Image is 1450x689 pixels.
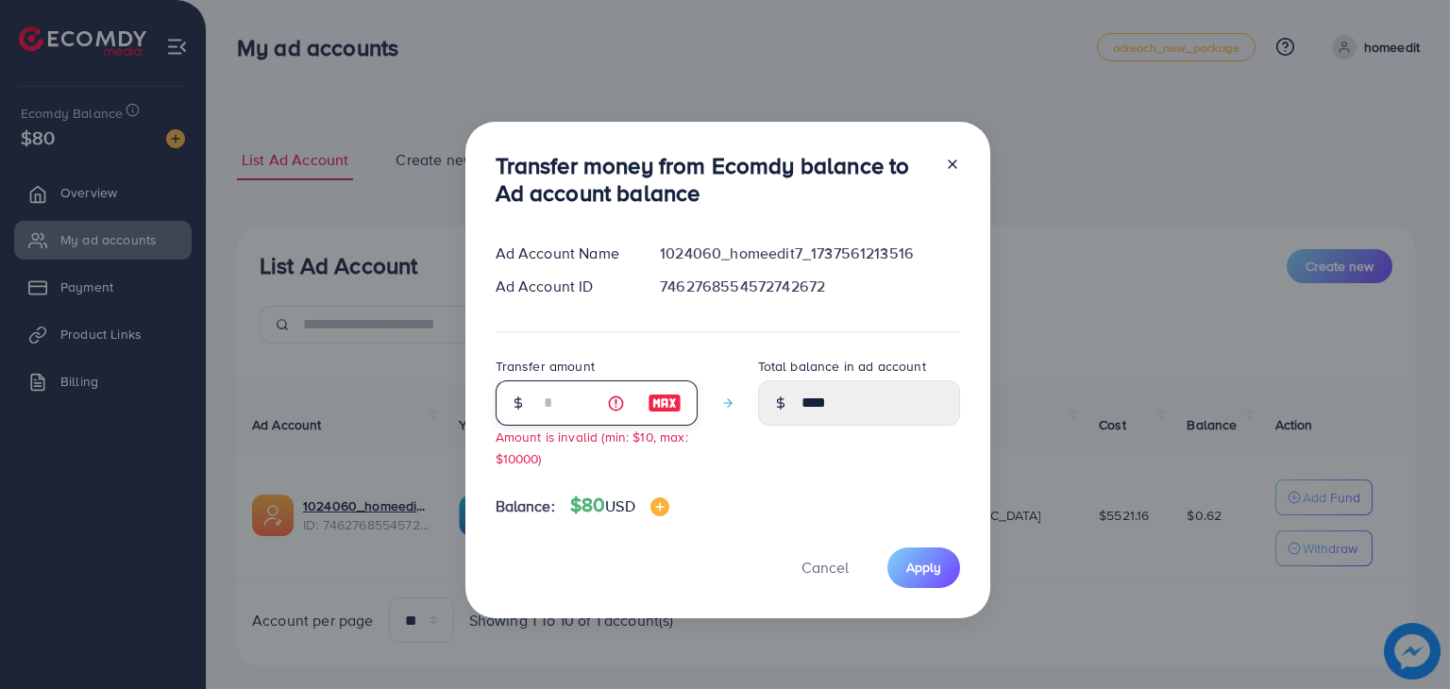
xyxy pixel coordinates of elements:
span: Balance: [496,496,555,517]
h4: $80 [570,494,669,517]
span: Cancel [801,557,849,578]
small: Amount is invalid (min: $10, max: $10000) [496,428,688,467]
div: 7462768554572742672 [645,276,974,297]
span: USD [605,496,634,516]
span: Apply [906,558,941,577]
button: Cancel [778,547,872,588]
img: image [648,392,682,414]
label: Transfer amount [496,357,595,376]
div: 1024060_homeedit7_1737561213516 [645,243,974,264]
h3: Transfer money from Ecomdy balance to Ad account balance [496,152,930,207]
img: image [650,497,669,516]
label: Total balance in ad account [758,357,926,376]
div: Ad Account ID [481,276,646,297]
div: Ad Account Name [481,243,646,264]
button: Apply [887,547,960,588]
